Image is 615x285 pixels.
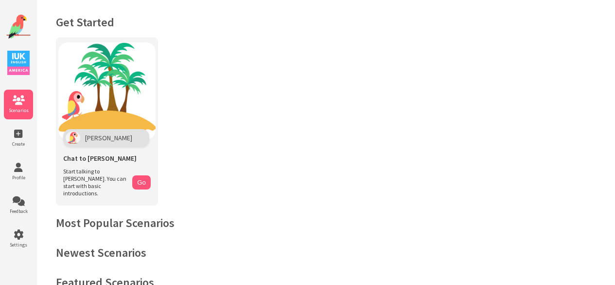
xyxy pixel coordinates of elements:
span: Profile [4,174,33,181]
img: Polly [66,132,80,144]
span: Settings [4,242,33,248]
button: Go [132,175,151,190]
img: Website Logo [6,15,31,39]
span: Chat to [PERSON_NAME] [63,154,137,163]
span: Create [4,141,33,147]
img: IUK Logo [7,51,30,75]
span: Start talking to [PERSON_NAME]. You can start with basic introductions. [63,168,127,197]
h1: Get Started [56,15,596,30]
h2: Most Popular Scenarios [56,215,596,230]
span: Feedback [4,208,33,214]
img: Chat with Polly [58,42,156,140]
span: [PERSON_NAME] [85,133,132,142]
h2: Newest Scenarios [56,245,596,260]
span: Scenarios [4,107,33,114]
